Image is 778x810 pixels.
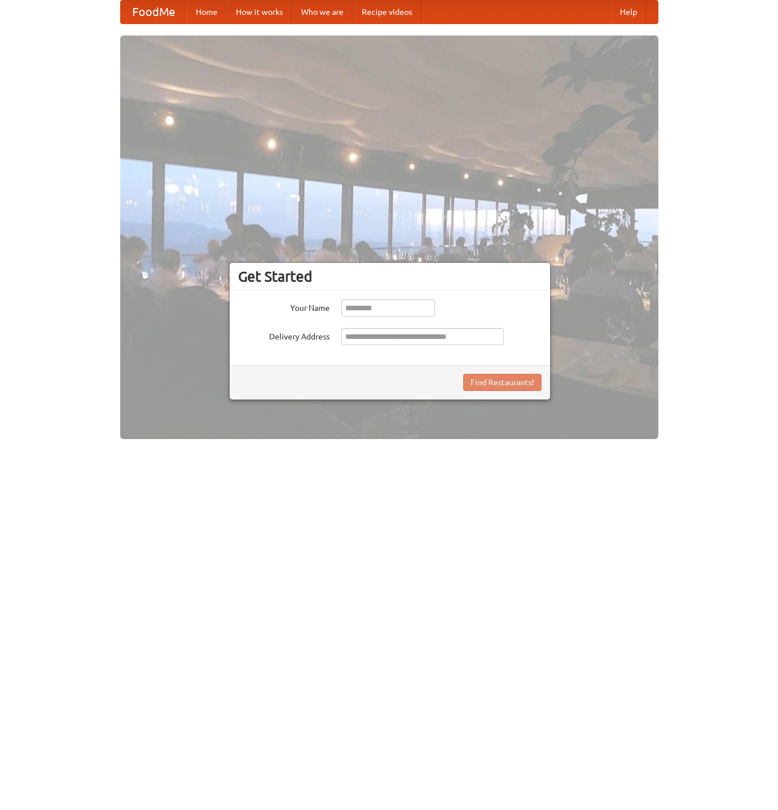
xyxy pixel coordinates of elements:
[238,328,330,342] label: Delivery Address
[611,1,646,23] a: Help
[238,268,542,285] h3: Get Started
[121,1,187,23] a: FoodMe
[238,299,330,314] label: Your Name
[187,1,227,23] a: Home
[227,1,292,23] a: How it works
[463,374,542,391] button: Find Restaurants!
[353,1,421,23] a: Recipe videos
[292,1,353,23] a: Who we are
